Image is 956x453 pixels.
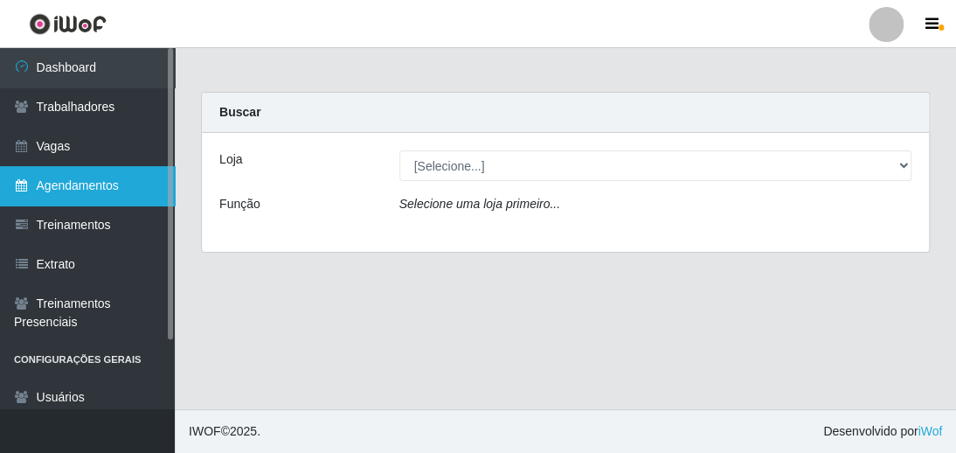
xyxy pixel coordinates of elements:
label: Função [219,195,260,213]
span: IWOF [189,424,221,438]
i: Selecione uma loja primeiro... [399,197,560,211]
span: Desenvolvido por [823,422,942,441]
img: CoreUI Logo [29,13,107,35]
span: © 2025 . [189,422,260,441]
a: iWof [918,424,942,438]
strong: Buscar [219,105,260,119]
label: Loja [219,150,242,169]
